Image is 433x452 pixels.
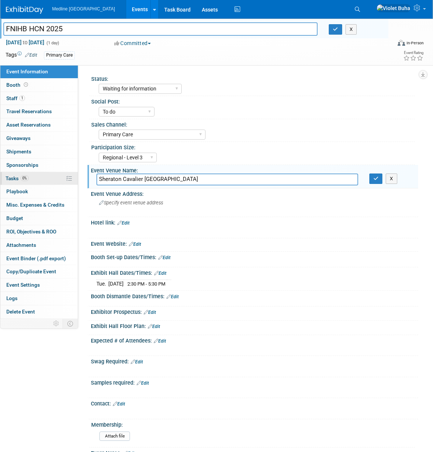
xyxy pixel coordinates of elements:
a: Misc. Expenses & Credits [0,198,78,211]
a: Attachments [0,239,78,252]
a: Event Settings [0,278,78,292]
span: to [22,39,29,45]
div: Event Venue Address: [91,188,418,198]
a: Tasks0% [0,172,78,185]
span: Misc. Expenses & Credits [6,202,64,208]
td: Tags [6,51,37,60]
td: [DATE] [108,280,124,288]
a: Edit [144,310,156,315]
a: ROI, Objectives & ROO [0,225,78,238]
td: Toggle Event Tabs [63,319,78,328]
span: Specify event venue address [99,200,163,206]
span: Logs [6,295,17,301]
a: Giveaways [0,132,78,145]
a: Playbook [0,185,78,198]
div: Booth Dismantle Dates/Times: [91,291,418,300]
span: 0% [20,175,29,181]
span: 2:30 PM - 5:30 PM [127,281,165,287]
div: Event Website: [91,238,418,248]
span: Sponsorships [6,162,38,168]
button: Committed [112,39,154,47]
span: Tasks [6,175,29,181]
span: Event Settings [6,282,40,288]
span: Booth [6,82,29,88]
div: Exhibit Hall Dates/Times: [91,267,418,277]
div: Swag Required: [91,356,418,366]
span: 1 [19,95,25,101]
a: Edit [113,401,125,407]
a: Budget [0,212,78,225]
a: Booth [0,79,78,92]
div: Primary Care [44,51,75,59]
td: Tue. [96,280,108,288]
button: X [386,174,397,184]
div: Membership: [91,419,415,429]
a: Edit [158,255,171,260]
div: Participation Size: [91,142,415,151]
a: Edit [137,381,149,386]
td: Personalize Event Tab Strip [50,319,63,328]
div: Hotel link: [91,217,418,227]
span: Event Binder (.pdf export) [6,255,66,261]
img: Format-Inperson.png [398,40,405,46]
div: Exhibitor Prospectus: [91,306,418,316]
a: Edit [154,338,166,344]
a: Shipments [0,145,78,158]
a: Edit [154,271,166,276]
div: Event Venue Name: [91,165,418,174]
span: Copy/Duplicate Event [6,268,56,274]
span: Event Information [6,69,48,74]
a: Edit [148,324,160,329]
span: ROI, Objectives & ROO [6,229,56,235]
a: Edit [117,220,130,226]
button: X [346,24,357,35]
span: Attachments [6,242,36,248]
span: (1 day) [46,41,59,45]
a: Edit [129,242,141,247]
div: Expected # of Attendees: [91,335,418,345]
span: Budget [6,215,23,221]
span: Playbook [6,188,28,194]
span: Asset Reservations [6,122,51,128]
a: Staff1 [0,92,78,105]
div: Event Rating [403,51,423,55]
a: Event Information [0,65,78,78]
img: ExhibitDay [6,6,43,14]
a: Sponsorships [0,159,78,172]
a: Copy/Duplicate Event [0,265,78,278]
a: Asset Reservations [0,118,78,131]
a: Edit [131,359,143,365]
a: Delete Event [0,305,78,318]
div: Contact: [91,398,418,408]
a: Travel Reservations [0,105,78,118]
a: Event Binder (.pdf export) [0,252,78,265]
span: Booth not reserved yet [22,82,29,87]
img: Violet Buha [376,4,411,12]
div: Social Post: [91,96,415,105]
span: Staff [6,95,25,101]
div: Booth Set-up Dates/Times: [91,252,418,261]
div: Status: [91,73,415,83]
div: Exhibit Hall Floor Plan: [91,321,418,330]
div: In-Person [406,40,424,46]
span: Travel Reservations [6,108,52,114]
a: Edit [25,52,37,58]
span: Delete Event [6,309,35,315]
div: Event Format [359,39,424,50]
span: Shipments [6,149,31,155]
span: [DATE] [DATE] [6,39,45,46]
span: Medline [GEOGRAPHIC_DATA] [52,6,115,12]
div: Samples required: [91,377,418,387]
a: Edit [166,294,179,299]
a: Logs [0,292,78,305]
div: Sales Channel: [91,119,415,128]
span: Giveaways [6,135,31,141]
